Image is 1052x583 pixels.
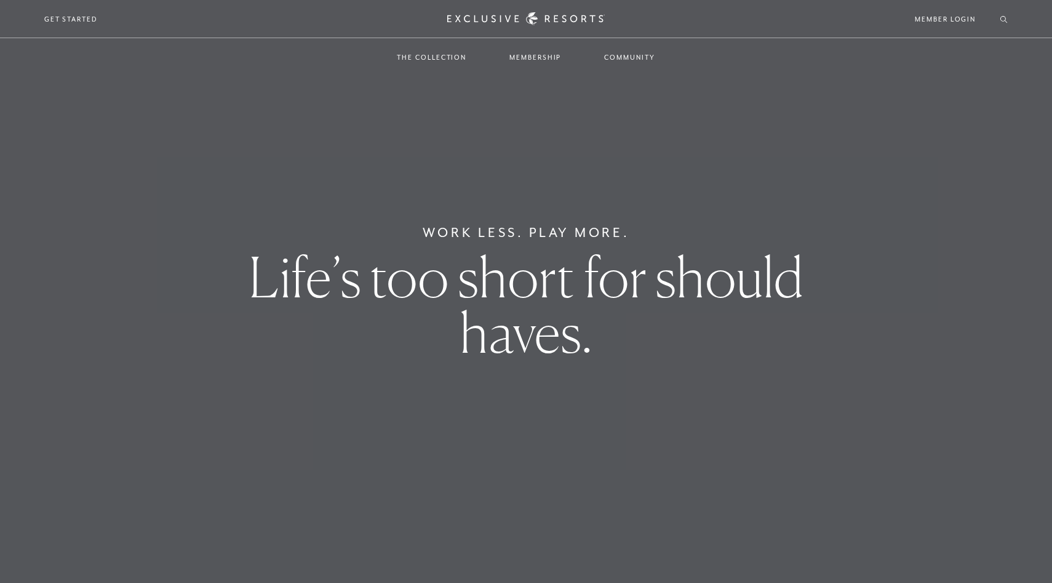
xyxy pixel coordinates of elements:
[184,249,868,360] h1: Life’s too short for should haves.
[44,14,98,25] a: Get Started
[385,39,479,75] a: The Collection
[423,223,630,243] h6: Work Less. Play More.
[915,14,976,25] a: Member Login
[592,39,667,75] a: Community
[497,39,573,75] a: Membership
